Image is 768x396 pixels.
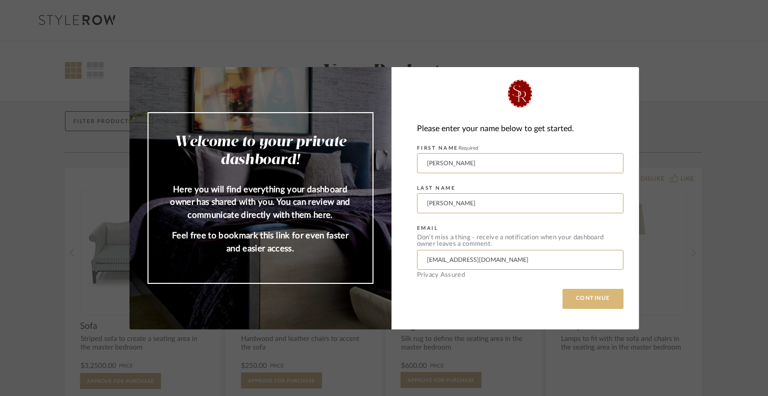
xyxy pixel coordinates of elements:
[417,153,623,173] input: Enter First Name
[417,272,623,278] div: Privacy Assured
[417,122,623,136] div: Please enter your name below to get started.
[562,289,623,309] button: CONTINUE
[417,234,623,247] div: Don’t miss a thing - receive a notification when your dashboard owner leaves a comment.
[417,185,456,191] label: LAST NAME
[417,145,478,151] label: FIRST NAME
[168,229,352,255] p: Feel free to bookmark this link for even faster and easier access.
[417,193,623,213] input: Enter Last Name
[168,133,352,169] h2: Welcome to your private dashboard!
[458,146,478,151] span: Required
[417,225,438,231] label: EMAIL
[417,250,623,270] input: Enter Email
[168,183,352,222] p: Here you will find everything your dashboard owner has shared with you. You can review and commun...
